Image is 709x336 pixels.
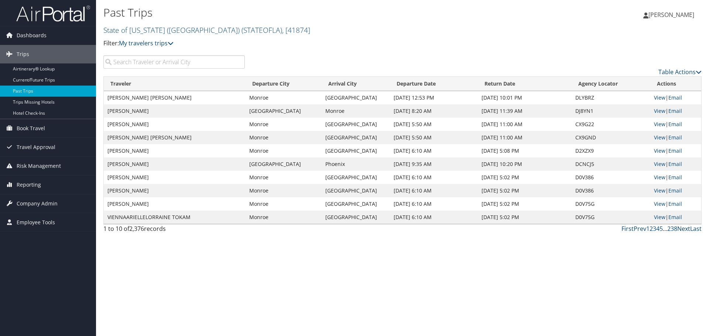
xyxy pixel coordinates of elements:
[650,197,701,211] td: |
[668,134,682,141] a: Email
[667,225,677,233] a: 238
[654,187,665,194] a: View
[103,39,502,48] p: Filter:
[660,225,663,233] a: 5
[104,104,246,118] td: [PERSON_NAME]
[650,184,701,197] td: |
[478,211,572,224] td: [DATE] 5:02 PM
[572,171,650,184] td: D0V386
[322,144,390,157] td: [GEOGRAPHIC_DATA]
[650,157,701,171] td: |
[650,91,701,104] td: |
[322,118,390,131] td: [GEOGRAPHIC_DATA]
[17,45,29,63] span: Trips
[104,91,246,104] td: [PERSON_NAME] [PERSON_NAME]
[478,118,572,131] td: [DATE] 11:00 AM
[104,171,246,184] td: [PERSON_NAME]
[572,197,650,211] td: D0V75G
[656,225,660,233] a: 4
[654,134,665,141] a: View
[646,225,650,233] a: 1
[677,225,690,233] a: Next
[103,55,245,69] input: Search Traveler or Arrival City
[621,225,634,233] a: First
[663,225,667,233] span: …
[650,77,701,91] th: Actions
[322,184,390,197] td: [GEOGRAPHIC_DATA]
[478,144,572,157] td: [DATE] 5:08 PM
[643,4,702,26] a: [PERSON_NAME]
[282,25,310,35] span: , [ 41874 ]
[129,225,144,233] span: 2,376
[478,131,572,144] td: [DATE] 11:00 AM
[658,68,702,76] a: Table Actions
[390,131,478,144] td: [DATE] 5:50 AM
[572,131,650,144] td: CX9GND
[17,157,61,175] span: Risk Management
[572,184,650,197] td: D0V386
[572,104,650,118] td: DJ8YN1
[650,211,701,224] td: |
[648,11,694,19] span: [PERSON_NAME]
[478,184,572,197] td: [DATE] 5:02 PM
[246,104,321,118] td: [GEOGRAPHIC_DATA]
[17,194,58,213] span: Company Admin
[654,160,665,167] a: View
[104,211,246,224] td: VIENNAARIELLELORRAINE TOKAM
[654,94,665,101] a: View
[390,104,478,118] td: [DATE] 8:20 AM
[322,104,390,118] td: Monroe
[390,144,478,157] td: [DATE] 6:10 AM
[654,147,665,154] a: View
[390,197,478,211] td: [DATE] 6:10 AM
[390,91,478,104] td: [DATE] 12:53 PM
[246,77,321,91] th: Departure City: activate to sort column ascending
[104,144,246,157] td: [PERSON_NAME]
[654,200,665,207] a: View
[246,184,321,197] td: Monroe
[246,211,321,224] td: Monroe
[668,94,682,101] a: Email
[668,187,682,194] a: Email
[104,184,246,197] td: [PERSON_NAME]
[668,200,682,207] a: Email
[690,225,702,233] a: Last
[246,91,321,104] td: Monroe
[634,225,646,233] a: Prev
[390,211,478,224] td: [DATE] 6:10 AM
[104,157,246,171] td: [PERSON_NAME]
[390,77,478,91] th: Departure Date: activate to sort column ascending
[654,174,665,181] a: View
[390,157,478,171] td: [DATE] 9:35 AM
[17,26,47,45] span: Dashboards
[572,211,650,224] td: D0V75G
[572,144,650,157] td: D2XZX9
[572,77,650,91] th: Agency Locator: activate to sort column ascending
[322,157,390,171] td: Phoenix
[572,91,650,104] td: DLYBRZ
[246,144,321,157] td: Monroe
[654,107,665,114] a: View
[654,214,665,221] a: View
[246,171,321,184] td: Monroe
[103,224,245,237] div: 1 to 10 of records
[668,160,682,167] a: Email
[650,171,701,184] td: |
[322,131,390,144] td: [GEOGRAPHIC_DATA]
[650,225,653,233] a: 2
[104,118,246,131] td: [PERSON_NAME]
[668,147,682,154] a: Email
[668,174,682,181] a: Email
[17,176,41,194] span: Reporting
[390,171,478,184] td: [DATE] 6:10 AM
[246,197,321,211] td: Monroe
[650,131,701,144] td: |
[322,171,390,184] td: [GEOGRAPHIC_DATA]
[17,119,45,138] span: Book Travel
[650,144,701,157] td: |
[322,211,390,224] td: [GEOGRAPHIC_DATA]
[17,213,55,232] span: Employee Tools
[572,157,650,171] td: DCNCJ5
[572,118,650,131] td: CX9G22
[478,197,572,211] td: [DATE] 5:02 PM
